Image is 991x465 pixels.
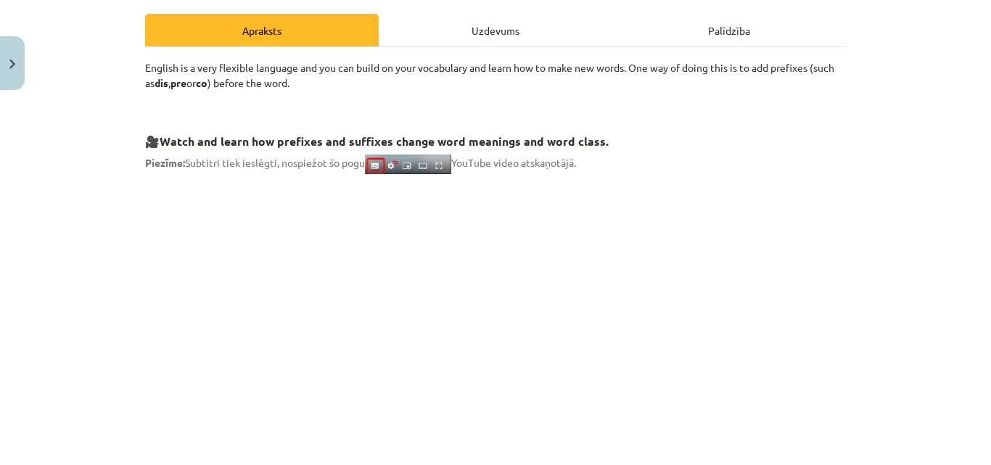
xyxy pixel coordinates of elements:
[379,14,612,46] div: Uzdevums
[170,76,186,89] b: pre
[160,133,609,149] strong: Watch and learn how prefixes and suffixes change word meanings and word class.
[9,59,15,69] img: icon-close-lesson-0947bae3869378f0d4975bcd49f059093ad1ed9edebbc8119c70593378902aed.svg
[145,156,185,169] strong: Piezīme:
[145,123,846,150] h3: 🎥
[145,60,846,91] p: English is a very flexible language and you can build on your vocabulary and learn how to make ne...
[145,14,379,46] div: Apraksts
[145,156,576,169] span: Subtitri tiek ieslēgti, nospiežot šo pogu YouTube video atskaņotājā.
[196,76,207,89] b: co
[612,14,846,46] div: Palīdzība
[155,76,168,89] b: dis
